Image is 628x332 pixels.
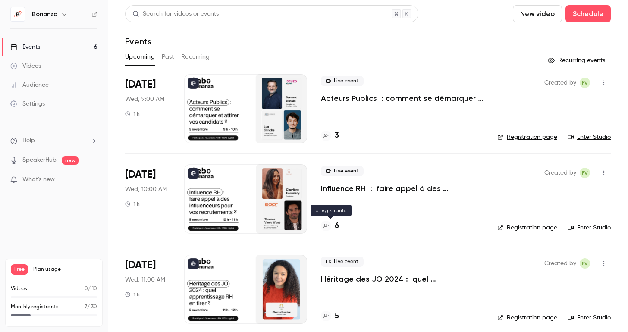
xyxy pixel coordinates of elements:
span: [DATE] [125,168,156,182]
button: Upcoming [125,50,155,64]
button: Past [162,50,174,64]
span: Created by [544,168,576,178]
div: Events [10,43,40,51]
li: help-dropdown-opener [10,136,97,145]
a: Registration page [497,313,557,322]
span: Plan usage [33,266,97,273]
span: Live event [321,166,364,176]
iframe: Noticeable Trigger [87,176,97,184]
span: Created by [544,258,576,269]
button: Schedule [565,5,611,22]
span: Live event [321,76,364,86]
button: Recurring [181,50,210,64]
span: new [62,156,79,165]
span: Wed, 9:00 AM [125,95,164,103]
span: FV [582,258,588,269]
p: / 10 [85,285,97,293]
span: What's new [22,175,55,184]
h1: Events [125,36,151,47]
div: Nov 5 Wed, 11:00 AM (Europe/Paris) [125,255,170,324]
span: Free [11,264,28,275]
span: Wed, 11:00 AM [125,276,165,284]
div: Videos [10,62,41,70]
div: Settings [10,100,45,108]
h4: 5 [335,310,339,322]
div: Nov 5 Wed, 9:00 AM (Europe/Paris) [125,74,170,143]
a: 6 [321,220,339,232]
span: FV [582,168,588,178]
span: Wed, 10:00 AM [125,185,167,194]
a: Acteurs Publics : comment se démarquer et attirer vos candidats ? [321,93,484,103]
span: Fabio Vilarinho [580,168,590,178]
a: Enter Studio [568,223,611,232]
span: 0 [85,286,88,291]
span: Help [22,136,35,145]
span: [DATE] [125,78,156,91]
div: Nov 5 Wed, 10:00 AM (Europe/Paris) [125,164,170,233]
a: Registration page [497,133,557,141]
h6: Bonanza [32,10,57,19]
span: FV [582,78,588,88]
img: Bonanza [11,7,25,21]
button: Recurring events [544,53,611,67]
a: SpeakerHub [22,156,57,165]
a: Héritage des JO 2024 : quel apprentissage RH en tirer ? [321,274,484,284]
span: 7 [85,304,87,310]
div: 1 h [125,110,140,117]
span: Fabio Vilarinho [580,258,590,269]
a: Registration page [497,223,557,232]
p: / 30 [85,303,97,311]
span: Live event [321,257,364,267]
div: 1 h [125,200,140,207]
button: New video [513,5,562,22]
p: Monthly registrants [11,303,59,311]
span: [DATE] [125,258,156,272]
div: 1 h [125,291,140,298]
span: Created by [544,78,576,88]
h4: 3 [335,130,339,141]
div: Audience [10,81,49,89]
a: Enter Studio [568,133,611,141]
a: Influence RH : faire appel à des influenceurs pour vos recrutements ? [321,183,484,194]
a: 5 [321,310,339,322]
span: Fabio Vilarinho [580,78,590,88]
h4: 6 [335,220,339,232]
p: Videos [11,285,27,293]
a: Enter Studio [568,313,611,322]
a: 3 [321,130,339,141]
div: Search for videos or events [132,9,219,19]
